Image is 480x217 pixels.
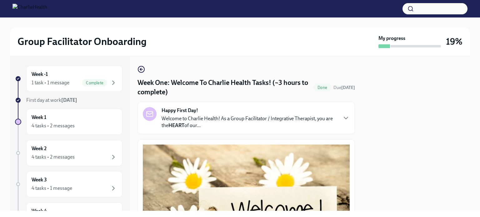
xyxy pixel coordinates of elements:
[32,71,48,78] h6: Week -1
[61,97,77,103] strong: [DATE]
[162,107,198,114] strong: Happy First Day!
[333,85,355,90] span: Due
[26,97,77,103] span: First day at work
[15,66,122,92] a: Week -11 task • 1 messageComplete
[15,171,122,197] a: Week 34 tasks • 1 message
[15,97,122,104] a: First day at work[DATE]
[12,4,47,14] img: CharlieHealth
[32,154,75,160] div: 4 tasks • 2 messages
[162,115,337,129] p: Welcome to Charlie Health! As a Group Facilitator / Integrative Therapist, you are the of our...
[32,145,47,152] h6: Week 2
[341,85,355,90] strong: [DATE]
[15,109,122,135] a: Week 14 tasks • 2 messages
[378,35,405,42] strong: My progress
[82,81,107,85] span: Complete
[314,85,331,90] span: Done
[32,208,47,215] h6: Week 4
[137,78,311,97] h4: Week One: Welcome To Charlie Health Tasks! (~3 hours to complete)
[32,114,46,121] h6: Week 1
[32,79,69,86] div: 1 task • 1 message
[168,122,184,128] strong: HEART
[446,36,462,47] h3: 19%
[32,185,72,192] div: 4 tasks • 1 message
[333,85,355,91] span: August 25th, 2025 10:00
[17,35,147,48] h2: Group Facilitator Onboarding
[32,176,47,183] h6: Week 3
[32,122,75,129] div: 4 tasks • 2 messages
[15,140,122,166] a: Week 24 tasks • 2 messages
